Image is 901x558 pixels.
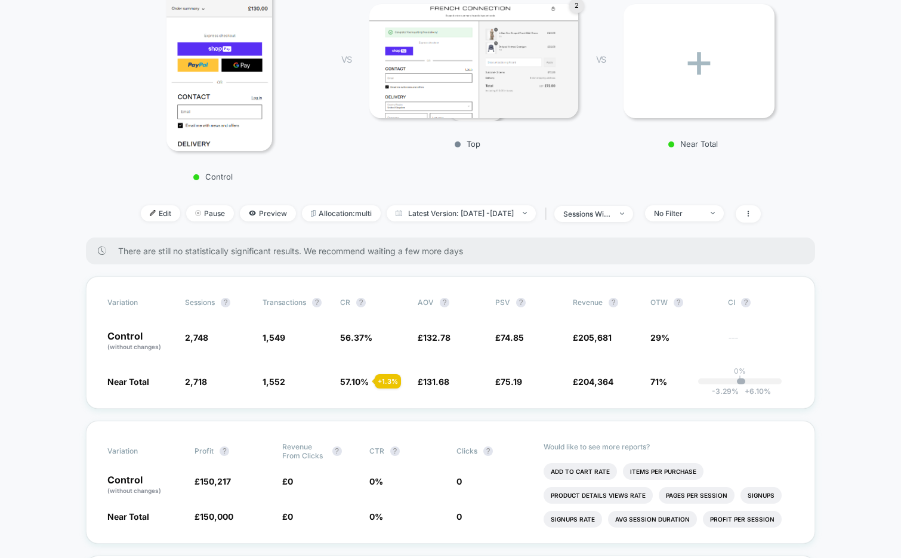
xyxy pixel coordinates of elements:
[186,205,234,221] span: Pause
[734,366,746,375] p: 0%
[423,332,450,343] span: 132.78
[624,4,775,118] div: +
[195,210,201,216] img: end
[618,139,769,149] p: Near Total
[501,377,522,387] span: 75.19
[312,298,322,307] button: ?
[185,298,215,307] span: Sessions
[501,332,524,343] span: 74.85
[620,212,624,215] img: end
[745,387,749,396] span: +
[107,511,149,522] span: Near Total
[282,476,293,486] span: £
[728,334,794,352] span: ---
[107,487,161,494] span: (without changes)
[523,212,527,214] img: end
[623,463,703,480] li: Items Per Purchase
[544,463,617,480] li: Add To Cart Rate
[703,511,782,528] li: Profit Per Session
[573,332,612,343] span: £
[609,298,618,307] button: ?
[195,446,214,455] span: Profit
[375,374,401,389] div: + 1.3 %
[195,476,231,486] span: £
[739,387,771,396] span: 6.10 %
[650,332,669,343] span: 29%
[107,331,173,352] p: Control
[332,446,342,456] button: ?
[728,298,794,307] span: CI
[221,298,230,307] button: ?
[220,446,229,456] button: ?
[578,332,612,343] span: 205,681
[150,210,156,216] img: edit
[573,377,613,387] span: £
[544,487,653,504] li: Product Details Views Rate
[340,298,350,307] span: CR
[107,343,161,350] span: (without changes)
[456,446,477,455] span: Clicks
[341,54,351,64] span: VS
[118,246,791,256] span: There are still no statistically significant results. We recommend waiting a few more days
[107,442,173,460] span: Variation
[739,375,741,384] p: |
[542,205,554,223] span: |
[573,298,603,307] span: Revenue
[263,332,285,343] span: 1,549
[740,487,782,504] li: Signups
[107,475,183,495] p: Control
[578,377,613,387] span: 204,364
[369,446,384,455] span: CTR
[141,205,180,221] span: Edit
[340,377,369,387] span: 57.10 %
[369,511,383,522] span: 0 %
[650,298,716,307] span: OTW
[390,446,400,456] button: ?
[369,4,578,118] img: Top main
[423,377,449,387] span: 131.68
[495,298,510,307] span: PSV
[495,332,524,343] span: £
[516,298,526,307] button: ?
[418,377,449,387] span: £
[456,476,462,486] span: 0
[495,377,522,387] span: £
[418,332,450,343] span: £
[363,139,572,149] p: Top
[596,54,606,64] span: VS
[356,298,366,307] button: ?
[396,210,402,216] img: calendar
[456,511,462,522] span: 0
[195,511,233,522] span: £
[185,377,207,387] span: 2,718
[107,377,149,387] span: Near Total
[302,205,381,221] span: Allocation: multi
[608,511,697,528] li: Avg Session Duration
[185,332,208,343] span: 2,748
[674,298,683,307] button: ?
[288,511,293,522] span: 0
[240,205,296,221] span: Preview
[369,476,383,486] span: 0 %
[483,446,493,456] button: ?
[200,476,231,486] span: 150,217
[107,298,173,307] span: Variation
[563,209,611,218] div: sessions with impression
[544,511,602,528] li: Signups Rate
[109,172,317,181] p: Control
[200,511,233,522] span: 150,000
[654,209,702,218] div: No Filter
[712,387,739,396] span: -3.29 %
[311,210,316,217] img: rebalance
[650,377,667,387] span: 71%
[440,298,449,307] button: ?
[282,442,326,460] span: Revenue From Clicks
[263,377,285,387] span: 1,552
[340,332,372,343] span: 56.37 %
[741,298,751,307] button: ?
[544,442,794,451] p: Would like to see more reports?
[387,205,536,221] span: Latest Version: [DATE] - [DATE]
[263,298,306,307] span: Transactions
[418,298,434,307] span: AOV
[659,487,735,504] li: Pages Per Session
